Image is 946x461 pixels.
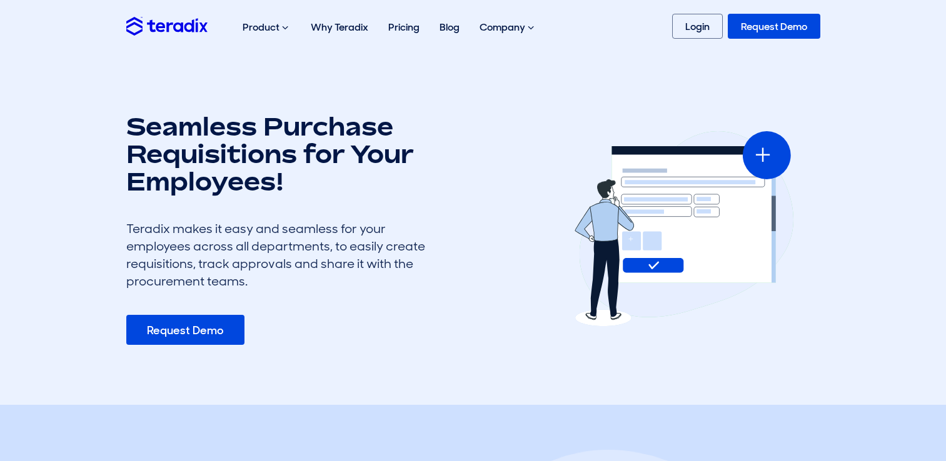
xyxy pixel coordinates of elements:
a: Blog [430,7,470,47]
a: Request Demo [728,14,820,39]
div: Product [233,7,301,47]
a: Request Demo [126,315,244,345]
a: Why Teradix [301,7,378,47]
div: Company [470,7,546,47]
div: Teradix makes it easy and seamless for your employees across all departments, to easily create re... [126,220,426,290]
h1: Seamless Purchase Requisitions for Your Employees! [126,112,426,195]
img: erfx feature [568,131,793,325]
a: Pricing [378,7,430,47]
img: Teradix logo [126,17,208,35]
a: Login [672,14,723,39]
